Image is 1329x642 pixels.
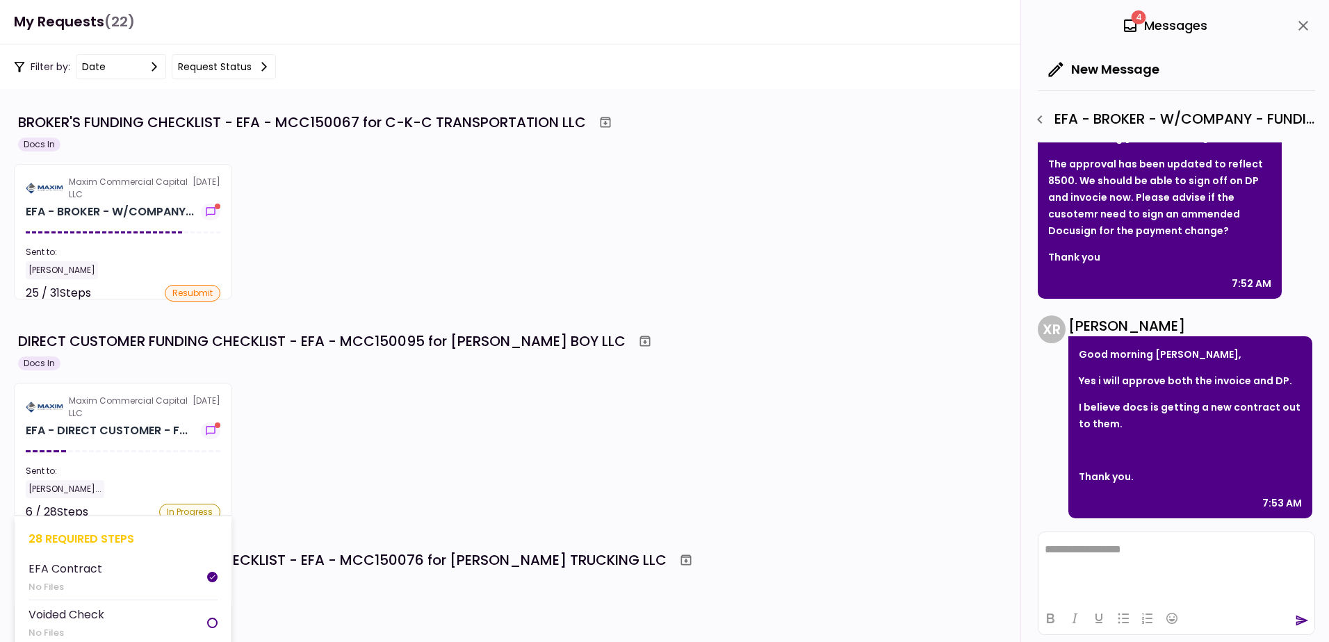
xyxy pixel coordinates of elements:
div: EFA - DIRECT CUSTOMER - FUNDING CHECKLIST [26,422,188,439]
span: (22) [104,8,135,36]
div: EFA - BROKER - W/COMPANY - FUNDING CHECKLIST - Dealer's Final Invoice [1028,108,1315,131]
div: 7:52 AM [1232,275,1271,292]
iframe: Rich Text Area [1038,532,1314,602]
button: Archive workflow [674,548,699,573]
div: date [82,59,106,74]
span: 4 [1132,10,1146,24]
div: EFA - BROKER - W/COMPANY - FUNDING CHECKLIST [26,204,194,220]
button: Request status [172,54,276,79]
div: 6 / 28 Steps [26,504,88,520]
p: Yes i will approve both the invoice and DP. [1079,372,1302,389]
button: send [1295,614,1309,627]
button: Bullet list [1111,609,1135,628]
img: Partner logo [26,401,63,413]
div: Filter by: [14,54,276,79]
div: 28 required steps [28,530,218,548]
button: Underline [1087,609,1111,628]
button: Numbered list [1136,609,1159,628]
p: I believe docs is getting a new contract out to them. [1079,399,1302,432]
div: [PERSON_NAME]... [26,480,104,498]
div: Docs In [18,356,60,370]
div: resubmit [165,285,220,302]
div: [DATE] [26,176,220,201]
div: Sent to: [26,246,220,258]
div: In Progress [159,504,220,520]
div: X R [1038,315,1066,343]
p: Thank you [1048,249,1271,265]
div: BROKER'S FUNDING CHECKLIST - EFA - MCC150067 for C-K-C TRANSPORTATION LLC [18,112,586,133]
div: Docs In [18,138,60,151]
div: [DATE] [26,395,220,420]
div: 25 / 31 Steps [26,285,91,302]
button: Italic [1063,609,1086,628]
p: Thank you. [1079,468,1302,485]
button: New Message [1038,51,1171,88]
div: Sent to: [26,465,220,477]
div: Messages [1122,15,1207,36]
div: No Files [28,626,104,640]
div: [PERSON_NAME] [26,261,98,279]
p: Good morning [PERSON_NAME], [1079,346,1302,363]
button: Bold [1038,609,1062,628]
div: Voided Check [28,606,104,623]
div: Maxim Commercial Capital LLC [69,176,193,201]
button: Archive workflow [633,329,658,354]
img: Partner logo [26,182,63,195]
h1: My Requests [14,8,135,36]
div: Maxim Commercial Capital LLC [69,395,193,420]
button: date [76,54,166,79]
div: DIRECT CUSTOMER FUNDING CHECKLIST - EFA - MCC150095 for [PERSON_NAME] BOY LLC [18,331,626,352]
div: 7:53 AM [1262,495,1302,511]
button: show-messages [201,204,220,220]
button: Archive workflow [593,110,618,135]
p: The approval has been updated to reflect 8500. We should be able to sign off on DP and invocie no... [1048,156,1271,239]
button: show-messages [201,422,220,439]
div: [PERSON_NAME] [1068,315,1312,336]
button: close [1291,14,1315,38]
button: Emojis [1160,609,1184,628]
div: No Files [28,580,102,594]
div: DIRECT CUSTOMER FUNDING CHECKLIST - EFA - MCC150076 for [PERSON_NAME] TRUCKING LLC [18,550,667,570]
div: EFA Contract [28,560,102,577]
